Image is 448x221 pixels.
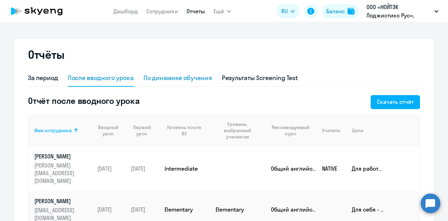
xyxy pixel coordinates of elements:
[281,7,288,15] span: RU
[322,4,359,18] button: Балансbalance
[34,127,92,134] div: Имя сотрудника
[159,146,210,191] td: Intermediate
[216,121,265,140] div: Уровень, выбранный учеником
[131,165,159,172] p: [DATE]
[213,7,224,15] span: Ещё
[131,124,159,137] div: Первый урок
[97,165,125,172] p: [DATE]
[97,124,125,137] div: Вводный урок
[97,124,119,137] div: Вводный урок
[352,165,385,172] p: Для работы, Подготовиться к переезду заграницу, Подготовиться к собеседованию
[348,8,355,15] img: balance
[28,48,64,62] h2: Отчёты
[271,124,316,137] div: Рекомендуемый курс
[377,98,414,106] div: Скачать отчёт
[97,206,125,213] p: [DATE]
[131,206,159,213] p: [DATE]
[322,127,346,134] div: Учитель
[213,4,231,18] button: Ещё
[131,124,153,137] div: Первый урок
[352,206,385,213] p: Для себя - Фильмы и сериалы в оригинале, понимать тексты и смысл любимых песен; Для себя - просто...
[352,127,363,134] div: Цели
[164,124,204,137] div: Уровень после ВУ
[276,4,300,18] button: RU
[222,73,298,83] div: Результаты Screening Test
[352,127,414,134] div: Цели
[34,127,72,134] div: Имя сотрудника
[34,197,92,205] p: [PERSON_NAME]
[363,3,442,20] button: ООО «НОЙТЭК Лоджистикс Рус», НОЙТЭК ЛОДЖИСТИКС РУС, ООО
[271,206,316,213] p: Общий английский
[271,124,310,137] div: Рекомендуемый курс
[28,73,58,83] div: За период
[28,95,140,106] h5: Отчёт после вводного урока
[326,7,345,15] div: Баланс
[34,152,92,185] a: [PERSON_NAME][PERSON_NAME][EMAIL_ADDRESS][DOMAIN_NAME]
[143,73,212,83] div: По динамике обучения
[271,165,316,172] p: Общий английский
[316,146,346,191] td: NATIVE
[371,95,420,109] button: Скачать отчёт
[34,152,92,160] p: [PERSON_NAME]
[216,121,259,140] div: Уровень, выбранный учеником
[322,127,340,134] div: Учитель
[366,3,432,20] p: ООО «НОЙТЭК Лоджистикс Рус», НОЙТЭК ЛОДЖИСТИКС РУС, ООО
[34,162,92,185] p: [PERSON_NAME][EMAIL_ADDRESS][DOMAIN_NAME]
[146,8,178,15] a: Сотрудники
[187,8,205,15] a: Отчеты
[164,124,210,137] div: Уровень после ВУ
[113,8,138,15] a: Дашборд
[68,73,134,83] div: После вводного урока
